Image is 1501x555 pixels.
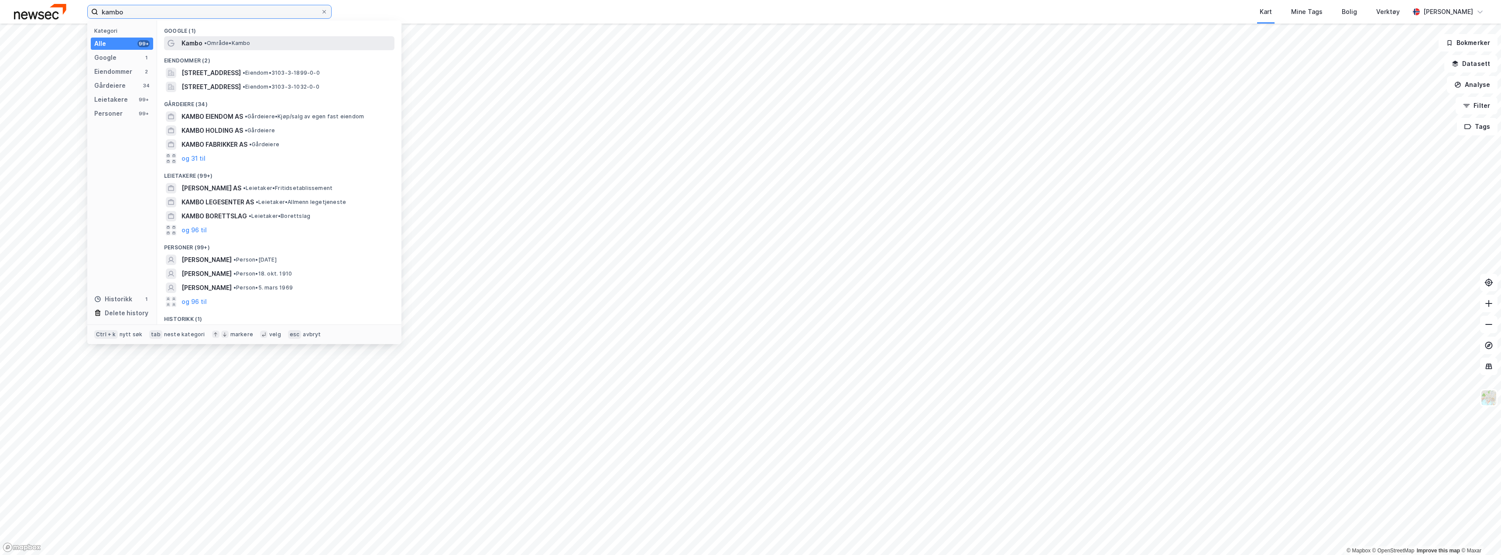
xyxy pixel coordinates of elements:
span: • [243,69,245,76]
span: • [245,127,247,134]
span: Gårdeiere [249,141,279,148]
span: Leietaker • Borettslag [249,213,310,220]
div: 1 [143,296,150,303]
div: Mine Tags [1291,7,1323,17]
input: Søk på adresse, matrikkel, gårdeiere, leietakere eller personer [98,5,321,18]
div: markere [230,331,253,338]
div: tab [149,330,162,339]
a: OpenStreetMap [1372,548,1415,554]
span: • [233,270,236,277]
div: Delete history [105,308,148,318]
span: Eiendom • 3103-3-1032-0-0 [243,83,319,90]
span: [STREET_ADDRESS] [182,68,241,78]
div: Leietakere (99+) [157,165,401,181]
img: Z [1480,390,1497,406]
div: Verktøy [1376,7,1400,17]
div: Kontrollprogram for chat [1457,513,1501,555]
div: Leietakere [94,94,128,105]
span: Leietaker • Allmenn legetjeneste [256,199,346,206]
span: Gårdeiere • Kjøp/salg av egen fast eiendom [245,113,364,120]
span: Person • 18. okt. 1910 [233,270,292,277]
div: Personer (99+) [157,237,401,253]
div: 2 [143,68,150,75]
span: KAMBO FABRIKKER AS [182,139,247,150]
div: velg [269,331,281,338]
span: KAMBO BORETTSLAG [182,211,247,221]
div: 99+ [137,96,150,103]
span: Gårdeiere [245,127,275,134]
span: Eiendom • 3103-3-1899-0-0 [243,69,320,76]
span: [PERSON_NAME] AS [182,183,241,193]
span: [PERSON_NAME] [182,283,232,293]
div: Gårdeiere [94,80,126,91]
div: 99+ [137,110,150,117]
div: Historikk (1) [157,309,401,324]
span: • [245,113,247,120]
span: • [256,199,258,205]
span: • [243,83,245,90]
button: Analyse [1447,76,1498,93]
a: Improve this map [1417,548,1460,554]
div: Ctrl + k [94,330,118,339]
span: KAMBO LEGESENTER AS [182,197,254,207]
span: [PERSON_NAME] [182,269,232,279]
div: esc [288,330,302,339]
div: nytt søk [120,331,143,338]
div: Personer [94,108,123,119]
span: Leietaker • Fritidsetablissement [243,185,332,192]
span: Person • [DATE] [233,256,277,263]
div: Kategori [94,28,153,34]
span: [PERSON_NAME] [182,255,232,265]
span: [STREET_ADDRESS] [182,82,241,92]
button: Tags [1457,118,1498,135]
button: Bokmerker [1439,34,1498,52]
span: • [249,213,251,219]
div: Alle [94,38,106,49]
iframe: Chat Widget [1457,513,1501,555]
div: Google [94,52,117,63]
span: Person • 5. mars 1969 [233,284,293,291]
button: Datasett [1444,55,1498,72]
div: 99+ [137,40,150,47]
div: Bolig [1342,7,1357,17]
span: • [204,40,207,46]
button: og 31 til [182,153,206,164]
div: Gårdeiere (34) [157,94,401,110]
span: Kambo [182,38,202,48]
a: Mapbox homepage [3,542,41,552]
div: avbryt [303,331,321,338]
button: og 96 til [182,296,207,307]
span: • [249,141,252,148]
span: KAMBO HOLDING AS [182,125,243,136]
span: Område • Kambo [204,40,250,47]
button: Filter [1456,97,1498,114]
a: Mapbox [1347,548,1371,554]
div: 1 [143,54,150,61]
img: newsec-logo.f6e21ccffca1b3a03d2d.png [14,4,66,19]
div: Google (1) [157,21,401,36]
span: KAMBO EIENDOM AS [182,111,243,122]
button: og 96 til [182,225,207,235]
span: • [243,185,246,191]
div: 34 [143,82,150,89]
div: neste kategori [164,331,205,338]
span: • [233,256,236,263]
div: Eiendommer [94,66,132,77]
div: Historikk [94,294,132,304]
div: [PERSON_NAME] [1423,7,1473,17]
div: Eiendommer (2) [157,50,401,66]
div: Kart [1260,7,1272,17]
span: • [233,284,236,291]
